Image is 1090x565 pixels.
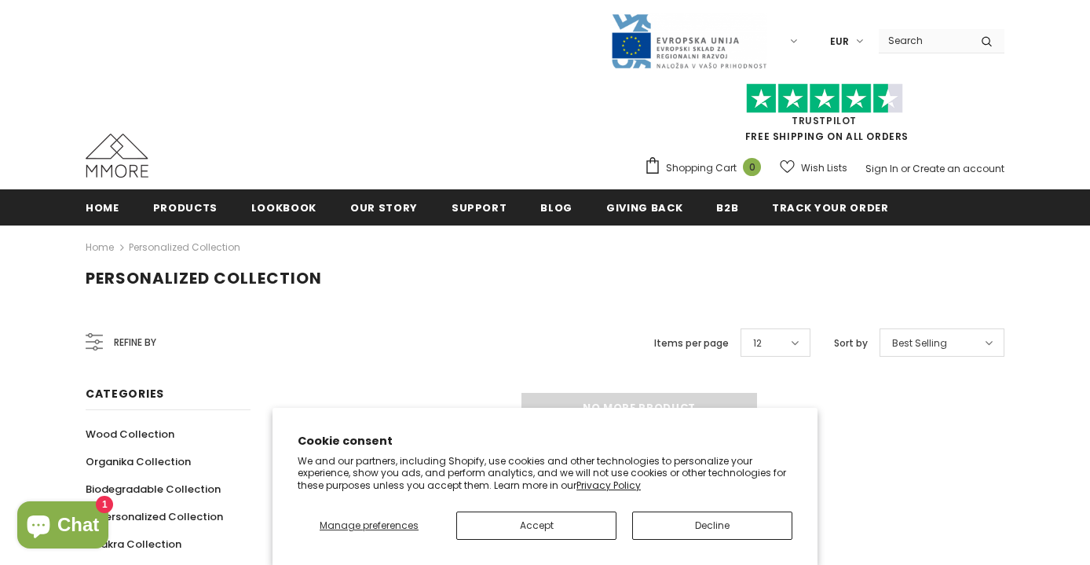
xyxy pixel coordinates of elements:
span: Refine by [114,334,156,351]
p: We and our partners, including Shopify, use cookies and other technologies to personalize your ex... [298,455,792,492]
a: B2B [716,189,738,225]
label: Items per page [654,336,729,351]
input: Search Site [879,29,969,52]
img: Javni Razpis [610,13,767,70]
span: Wish Lists [801,160,847,176]
a: Blog [540,189,572,225]
a: Home [86,238,114,257]
span: or [901,162,910,175]
img: Trust Pilot Stars [746,83,903,114]
span: Blog [540,200,572,215]
a: Personalized Collection [86,503,223,530]
span: Biodegradable Collection [86,482,221,497]
a: Home [86,189,119,225]
span: Lookbook [251,200,316,215]
span: 0 [743,158,761,176]
a: Track your order [772,189,888,225]
a: Sign In [865,162,898,175]
a: Lookbook [251,189,316,225]
a: Biodegradable Collection [86,475,221,503]
span: Personalized Collection [99,509,223,524]
span: Our Story [350,200,418,215]
a: Personalized Collection [129,240,240,254]
a: Wood Collection [86,420,174,448]
a: Wish Lists [780,154,847,182]
h2: Cookie consent [298,433,792,449]
span: Organika Collection [86,454,191,469]
a: Organika Collection [86,448,191,475]
span: Categories [86,386,164,402]
a: Create an account [913,162,1004,175]
span: Track your order [772,200,888,215]
a: Giving back [606,189,682,225]
a: Javni Razpis [610,34,767,47]
span: Manage preferences [320,519,419,532]
img: MMORE Cases [86,134,148,178]
span: support [452,200,507,215]
span: Wood Collection [86,427,174,442]
a: Products [153,189,218,225]
span: B2B [716,200,738,215]
span: 12 [753,336,762,351]
span: Best Selling [892,336,947,351]
span: Products [153,200,218,215]
a: Our Story [350,189,418,225]
span: Chakra Collection [86,537,181,552]
span: Home [86,200,119,215]
span: Giving back [606,200,682,215]
button: Decline [632,512,792,540]
span: Personalized Collection [86,267,322,289]
label: Sort by [834,336,868,351]
a: support [452,189,507,225]
button: Manage preferences [298,512,441,540]
a: Trustpilot [792,114,857,127]
a: Shopping Cart 0 [644,156,769,180]
inbox-online-store-chat: Shopify online store chat [13,501,113,552]
span: FREE SHIPPING ON ALL ORDERS [644,90,1004,143]
span: Shopping Cart [666,160,737,176]
span: EUR [830,34,849,50]
a: Chakra Collection [86,530,181,558]
button: Accept [456,512,616,540]
a: Privacy Policy [576,479,641,492]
